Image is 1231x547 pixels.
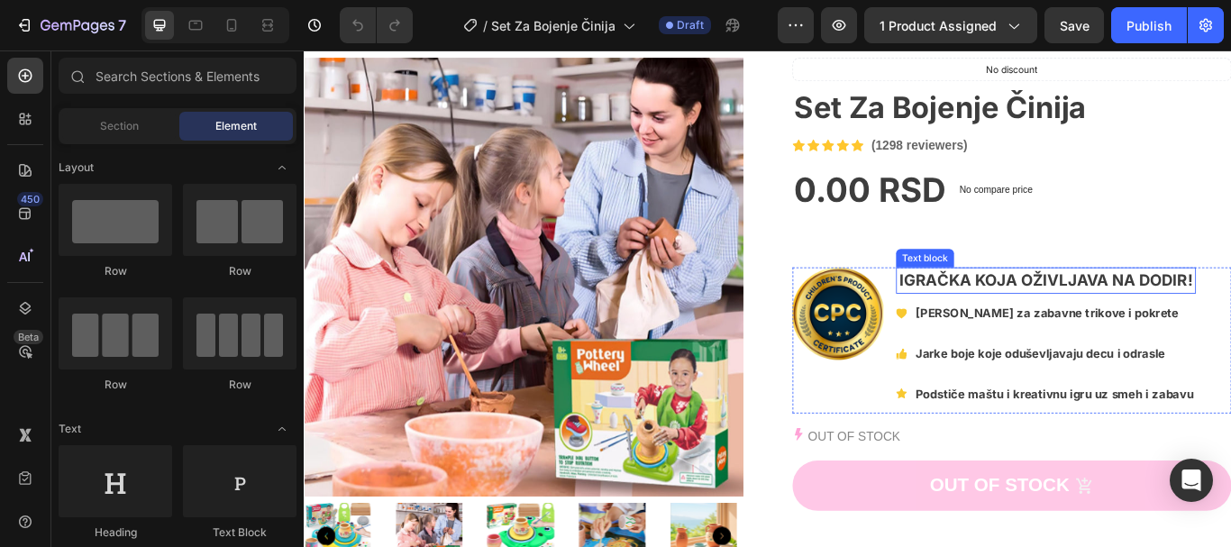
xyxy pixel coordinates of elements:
[713,298,1020,315] strong: [PERSON_NAME] za zabavne trikove i pokrete
[304,50,1231,547] iframe: Design area
[764,158,850,169] p: No compare price
[1111,7,1187,43] button: Publish
[483,16,488,35] span: /
[183,524,296,541] div: Text Block
[570,43,1081,91] h1: Set Za Bojenje Činija
[59,377,172,393] div: Row
[864,7,1037,43] button: 1 product assigned
[100,118,139,134] span: Section
[677,17,704,33] span: Draft
[268,415,296,443] span: Toggle open
[268,153,296,182] span: Toggle open
[1126,16,1172,35] div: Publish
[183,377,296,393] div: Row
[713,345,1004,362] strong: Jarke boje koje oduševljavaju decu i odrasle
[59,263,172,279] div: Row
[1060,18,1090,33] span: Save
[183,263,296,279] div: Row
[17,192,43,206] div: 450
[59,524,172,541] div: Heading
[491,16,615,35] span: Set Za Bojenje Činija
[1044,7,1104,43] button: Save
[59,421,81,437] span: Text
[570,138,750,188] div: 0.00 RSD
[694,234,754,251] div: Text block
[730,495,893,521] div: Out of stock
[570,479,1081,537] button: Out of stock
[59,160,94,176] span: Layout
[7,7,134,43] button: 7
[215,118,257,134] span: Element
[588,438,695,464] p: OUT OF STOCK
[59,58,296,94] input: Search Sections & Elements
[340,7,413,43] div: Undo/Redo
[14,330,43,344] div: Beta
[694,258,1036,279] strong: IGRAČKA KOJA OŽIVLJAVA NA DODIR!
[661,100,774,122] p: (1298 reviewers)
[1170,459,1213,502] div: Open Intercom Messenger
[713,392,1037,409] strong: Podstiče maštu i kreativnu igru uz smeh i zabavu
[880,16,997,35] span: 1 product assigned
[118,14,126,36] p: 7
[570,253,676,361] img: Alt Image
